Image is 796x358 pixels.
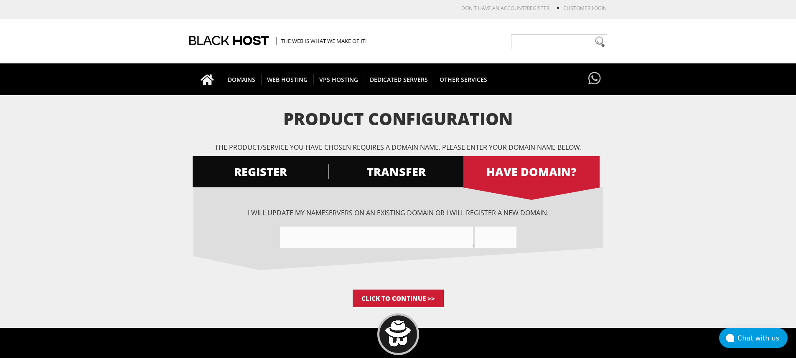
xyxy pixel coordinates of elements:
a: OTHER SERVICES [434,63,493,95]
a: REGISTER [193,156,329,187]
a: REGISTER [527,5,549,12]
span: OTHER SERVICES [434,74,493,85]
a: VPS HOSTING [313,63,364,95]
span: REGISTER [193,164,329,179]
input: Need help? [511,34,607,49]
div: I will update my nameservers on an existing domain Or I will register a new domain. [193,208,603,248]
img: BlackHOST mascont, Blacky. [385,320,411,347]
span: The Web is what we make of it! [276,37,366,45]
a: HAVE DOMAIN? [463,156,600,187]
div: Chat with us [738,334,788,342]
h1: Product Configuration [193,110,603,128]
button: Chat with us [719,328,788,348]
span: VPS HOSTING [313,74,364,85]
div: . [193,227,603,248]
a: DOMAINS [222,63,262,95]
input: Click to Continue >> [353,290,444,307]
a: Customer Login [563,5,607,12]
a: Have questions? [586,63,603,94]
a: Go to homepage [192,63,222,95]
a: WEB HOSTING [261,63,314,95]
li: Don't have an account? [449,5,549,12]
p: The product/service you have chosen requires a domain name. Please enter your domain name below. [193,143,603,152]
span: DOMAINS [222,74,262,85]
span: WEB HOSTING [261,74,314,85]
a: DEDICATED SERVERS [364,63,434,95]
a: TRANSFER [328,156,464,187]
span: DEDICATED SERVERS [364,74,434,85]
span: HAVE DOMAIN? [463,164,600,179]
span: TRANSFER [328,164,464,179]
